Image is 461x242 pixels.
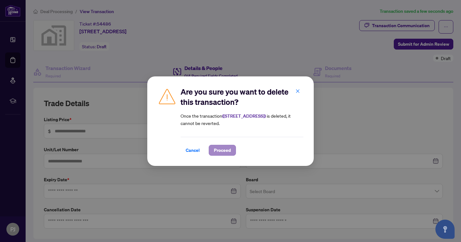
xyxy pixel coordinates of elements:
button: Open asap [435,220,455,239]
span: close [295,89,300,93]
button: Cancel [181,145,205,156]
span: Proceed [214,145,231,155]
button: Proceed [209,145,236,156]
article: Once the transaction is deleted, it cannot be reverted. [181,112,303,127]
h2: Are you sure you want to delete this transaction? [181,87,303,107]
strong: ( [STREET_ADDRESS] ) [222,113,266,119]
span: Cancel [186,145,200,155]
